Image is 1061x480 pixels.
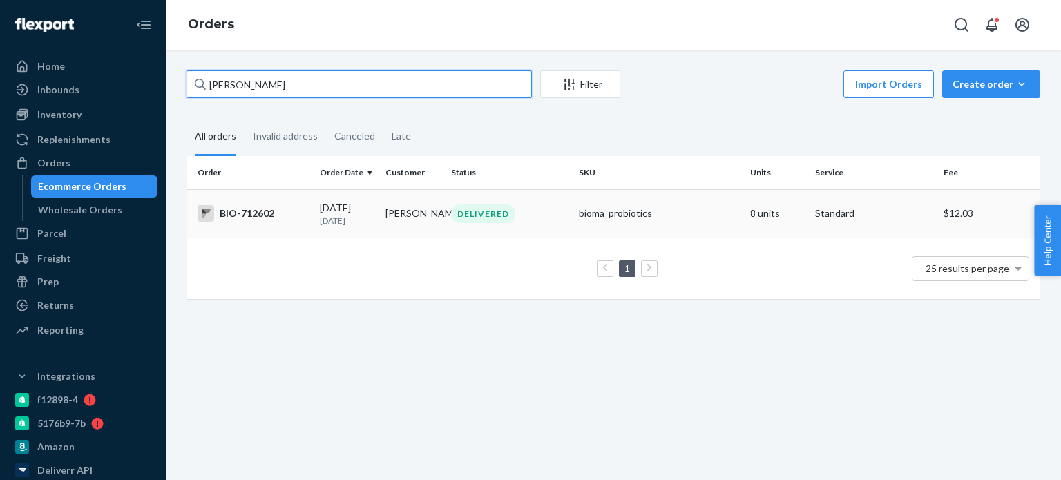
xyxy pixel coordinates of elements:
a: 5176b9-7b [8,412,157,434]
div: Customer [385,166,440,178]
div: Reporting [37,323,84,337]
button: Create order [942,70,1040,98]
th: SKU [573,156,744,189]
th: Units [745,156,810,189]
a: Ecommerce Orders [31,175,158,198]
button: Open account menu [1009,11,1036,39]
a: f12898-4 [8,389,157,411]
a: Returns [8,294,157,316]
button: Help Center [1034,205,1061,276]
a: Freight [8,247,157,269]
div: Orders [37,156,70,170]
div: DELIVERED [451,204,515,223]
input: Search orders [187,70,532,98]
img: Flexport logo [15,18,74,32]
span: 25 results per page [926,262,1009,274]
th: Status [446,156,573,189]
th: Order Date [314,156,380,189]
button: Open Search Box [948,11,975,39]
div: Wholesale Orders [38,203,122,217]
a: Replenishments [8,128,157,151]
button: Integrations [8,365,157,387]
div: bioma_probiotics [579,207,738,220]
div: All orders [195,118,236,156]
th: Service [810,156,937,189]
th: Order [187,156,314,189]
div: Prep [37,275,59,289]
div: Integrations [37,369,95,383]
a: Orders [8,152,157,174]
button: Open notifications [978,11,1006,39]
a: Reporting [8,319,157,341]
td: [PERSON_NAME] [380,189,446,238]
div: Inbounds [37,83,79,97]
div: Inventory [37,108,82,122]
p: [DATE] [320,215,374,227]
div: Amazon [37,440,75,454]
div: Canceled [334,118,375,154]
div: 5176b9-7b [37,416,86,430]
a: Prep [8,271,157,293]
button: Import Orders [843,70,934,98]
a: Inventory [8,104,157,126]
button: Close Navigation [130,11,157,39]
th: Fee [938,156,1040,189]
div: Filter [541,77,620,91]
a: Page 1 is your current page [622,262,633,274]
div: f12898-4 [37,393,78,407]
div: Freight [37,251,71,265]
div: Invalid address [253,118,318,154]
a: Home [8,55,157,77]
a: Parcel [8,222,157,244]
a: Amazon [8,436,157,458]
div: Create order [953,77,1030,91]
a: Wholesale Orders [31,199,158,221]
div: [DATE] [320,201,374,227]
div: Late [392,118,411,154]
a: Orders [188,17,234,32]
div: Returns [37,298,74,312]
td: $12.03 [938,189,1040,238]
div: Deliverr API [37,463,93,477]
div: Parcel [37,227,66,240]
a: Inbounds [8,79,157,101]
div: Replenishments [37,133,111,146]
div: Home [37,59,65,73]
div: Ecommerce Orders [38,180,126,193]
td: 8 units [745,189,810,238]
div: BIO-712602 [198,205,309,222]
p: Standard [815,207,932,220]
button: Filter [540,70,620,98]
ol: breadcrumbs [177,5,245,45]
